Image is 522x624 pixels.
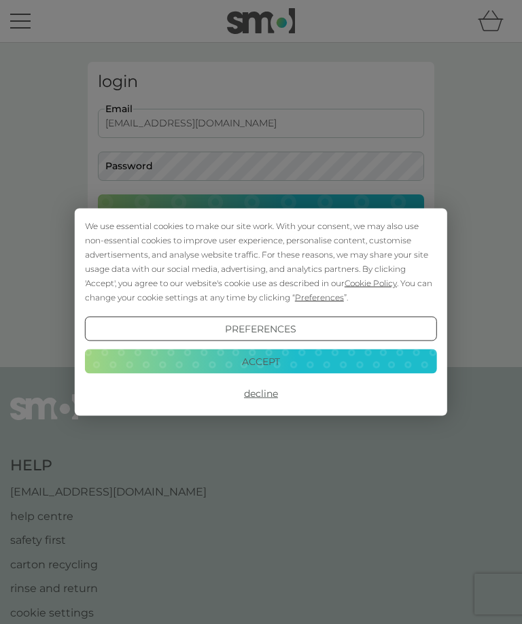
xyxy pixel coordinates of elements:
[295,292,344,302] span: Preferences
[85,381,437,406] button: Decline
[75,209,447,416] div: Cookie Consent Prompt
[345,278,397,288] span: Cookie Policy
[85,317,437,341] button: Preferences
[85,219,437,305] div: We use essential cookies to make our site work. With your consent, we may also use non-essential ...
[85,349,437,373] button: Accept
